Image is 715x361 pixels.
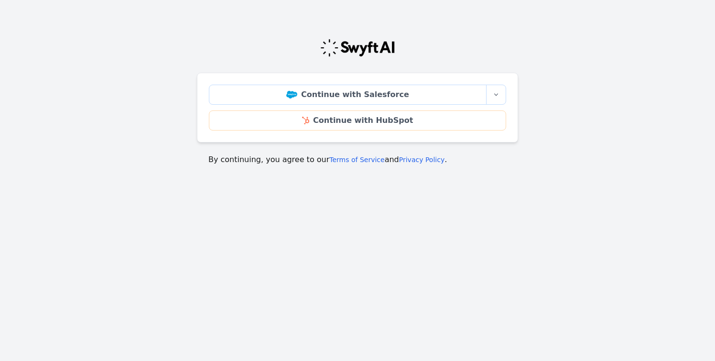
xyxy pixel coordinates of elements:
img: Swyft Logo [320,38,395,57]
a: Continue with Salesforce [209,85,487,105]
a: Terms of Service [329,156,384,164]
img: HubSpot [302,117,309,124]
a: Privacy Policy [399,156,444,164]
img: Salesforce [286,91,297,98]
a: Continue with HubSpot [209,110,506,131]
p: By continuing, you agree to our and . [208,154,507,165]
